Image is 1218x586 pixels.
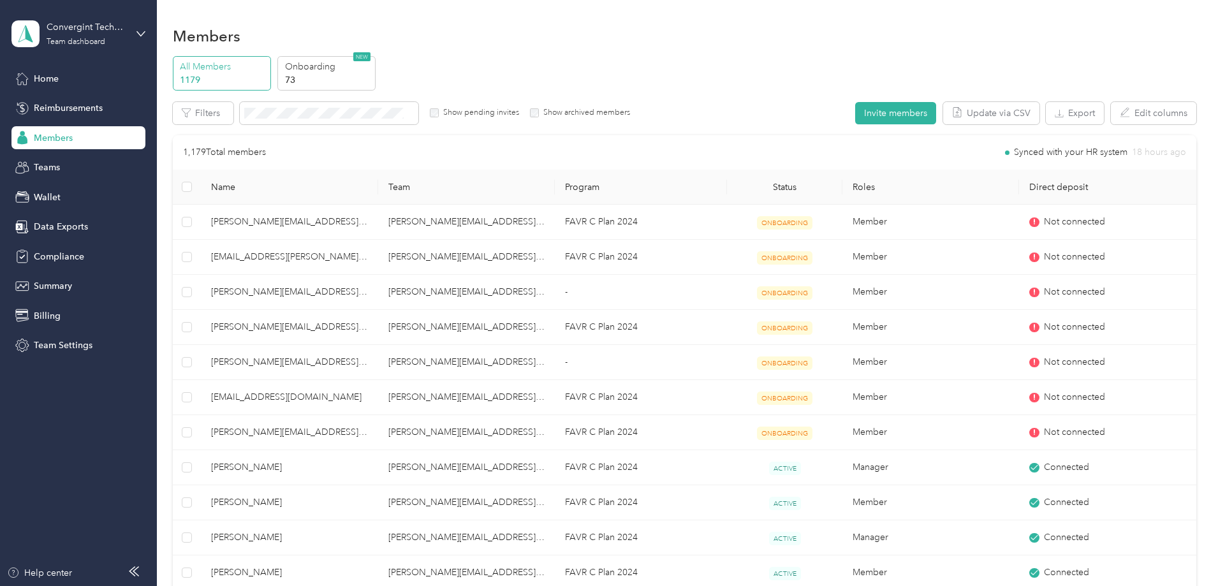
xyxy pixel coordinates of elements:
td: - [555,345,727,380]
td: FAVR C Plan 2024 [555,520,727,555]
span: [PERSON_NAME] [211,495,367,509]
td: FAVR C Plan 2024 [555,380,727,415]
span: Not connected [1044,390,1105,404]
td: FAVR C Plan 2024 [555,415,727,450]
span: ONBOARDING [757,251,812,265]
td: ONBOARDING [727,345,842,380]
button: Export [1046,102,1104,124]
span: [PERSON_NAME][EMAIL_ADDRESS][PERSON_NAME][DOMAIN_NAME] [211,215,367,229]
span: Members [34,131,73,145]
td: FAVR C Plan 2024 [555,485,727,520]
td: matt.dow@convergint.com [378,205,555,240]
td: matt.price@convergint.com [201,380,378,415]
span: Name [211,182,367,193]
td: ONBOARDING [727,310,842,345]
p: 1179 [180,73,267,87]
span: ONBOARDING [757,216,812,230]
th: Status [727,170,842,205]
td: - [555,275,727,310]
span: Reimbursements [34,101,103,115]
span: ONBOARDING [757,356,812,370]
span: ONBOARDING [757,321,812,335]
span: Synced with your HR system [1014,148,1127,157]
span: Not connected [1044,215,1105,229]
span: [PERSON_NAME] [211,460,367,474]
td: Scott Moeller [201,485,378,520]
td: curt.tarpley@convergint.com [378,450,555,485]
td: fred.haranda@convergint.com [201,345,378,380]
h1: Members [173,29,240,43]
th: Program [555,170,727,205]
span: [PERSON_NAME] [211,566,367,580]
button: Update via CSV [943,102,1039,124]
span: Compliance [34,250,84,263]
p: 1,179 Total members [183,145,266,159]
td: FAVR C Plan 2024 [555,450,727,485]
td: Member [842,240,1019,275]
span: [PERSON_NAME][EMAIL_ADDRESS][PERSON_NAME][DOMAIN_NAME] [211,355,367,369]
div: Convergint Technologies [47,20,126,34]
span: ACTIVE [769,462,801,475]
td: chris.mccurdy@convergint.com [378,275,555,310]
span: Data Exports [34,220,88,233]
span: ACTIVE [769,567,801,580]
td: FAVR C Plan 2024 [555,310,727,345]
p: 73 [285,73,372,87]
span: Connected [1044,531,1089,545]
td: tawana.vines@convergint.com [378,380,555,415]
span: Not connected [1044,425,1105,439]
td: mike.ioime@convergint.com [378,345,555,380]
td: brian.ashton@convergint.com [378,520,555,555]
th: Name [201,170,378,205]
span: Summary [34,279,72,293]
td: stephanie.plumer@convergint.com [378,485,555,520]
button: Filters [173,102,233,124]
span: Teams [34,161,60,174]
th: Roles [842,170,1019,205]
td: ONBOARDING [727,415,842,450]
label: Show archived members [539,107,630,119]
span: ACTIVE [769,497,801,510]
span: 18 hours ago [1132,148,1186,157]
td: Member [842,485,1019,520]
span: NEW [353,52,371,61]
span: ACTIVE [769,532,801,545]
td: Manager [842,520,1019,555]
span: ONBOARDING [757,392,812,405]
th: Direct deposit [1019,170,1196,205]
td: FAVR C Plan 2024 [555,205,727,240]
span: Wallet [34,191,61,204]
td: katie.raines@convergint.com [378,310,555,345]
span: [PERSON_NAME][EMAIL_ADDRESS][PERSON_NAME][DOMAIN_NAME] [211,425,367,439]
span: [EMAIL_ADDRESS][DOMAIN_NAME] [211,390,367,404]
th: Team [378,170,555,205]
span: Connected [1044,460,1089,474]
td: bill.davis@convergint.com [201,240,378,275]
span: Not connected [1044,320,1105,334]
button: Help center [7,566,72,580]
td: Manager [842,450,1019,485]
td: Member [842,310,1019,345]
p: Onboarding [285,60,372,73]
span: [PERSON_NAME][EMAIL_ADDRESS][PERSON_NAME][DOMAIN_NAME] [211,285,367,299]
td: Member [842,275,1019,310]
td: Curtis Tarpley [201,450,378,485]
span: Not connected [1044,250,1105,264]
span: Home [34,72,59,85]
span: [PERSON_NAME][EMAIL_ADDRESS][PERSON_NAME][DOMAIN_NAME] [211,320,367,334]
td: ONBOARDING [727,275,842,310]
td: ONBOARDING [727,380,842,415]
td: Member [842,345,1019,380]
button: Invite members [855,102,936,124]
p: All Members [180,60,267,73]
td: ONBOARDING [727,205,842,240]
span: Connected [1044,566,1089,580]
span: ONBOARDING [757,286,812,300]
td: Member [842,415,1019,450]
span: Not connected [1044,355,1105,369]
span: ONBOARDING [757,427,812,440]
iframe: Everlance-gr Chat Button Frame [1147,515,1218,586]
span: Not connected [1044,285,1105,299]
td: ONBOARDING [727,240,842,275]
